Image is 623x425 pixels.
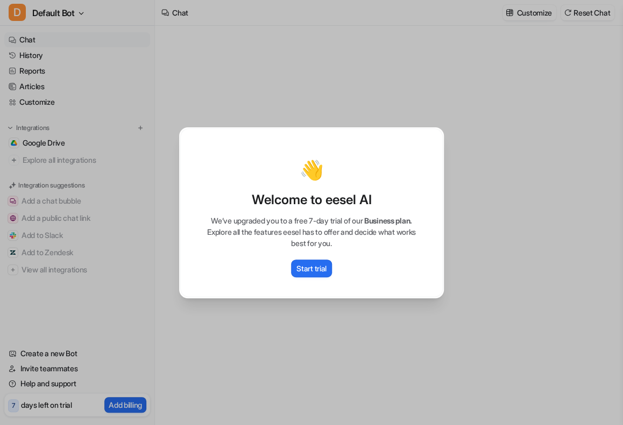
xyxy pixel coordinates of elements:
[192,226,431,249] p: Explore all the features eesel has to offer and decide what works best for you.
[364,216,412,225] span: Business plan.
[192,215,431,226] p: We’ve upgraded you to a free 7-day trial of our
[296,263,327,274] p: Start trial
[192,191,431,208] p: Welcome to eesel AI
[291,260,332,277] button: Start trial
[300,159,324,181] p: 👋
